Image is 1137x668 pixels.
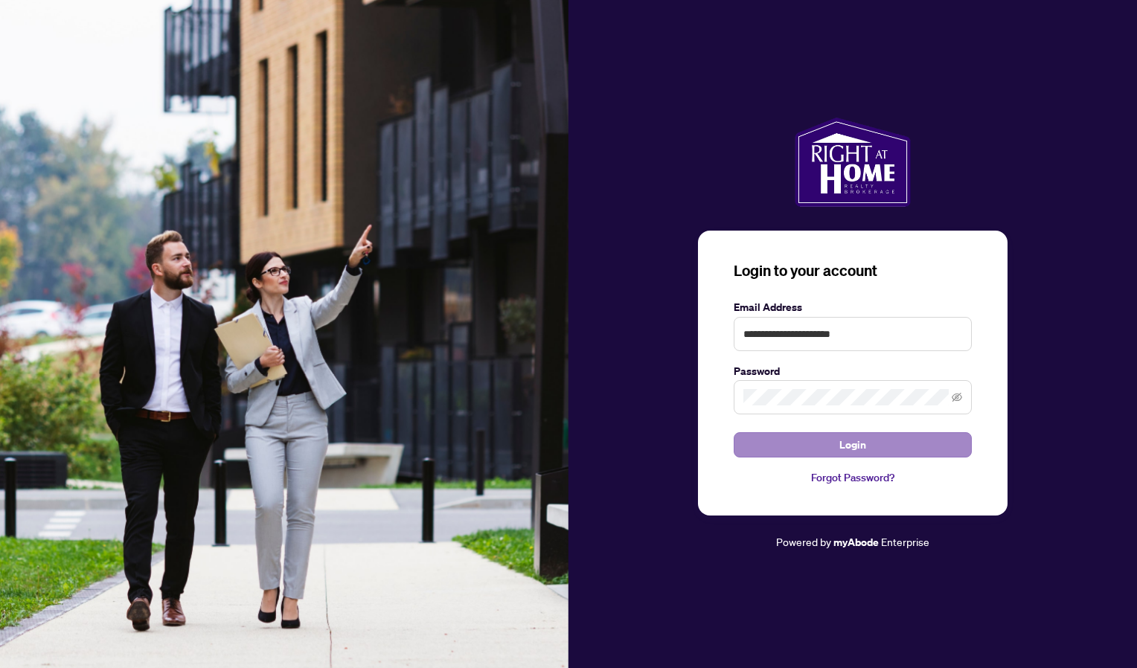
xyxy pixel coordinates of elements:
[776,535,831,548] span: Powered by
[734,299,972,315] label: Email Address
[734,469,972,486] a: Forgot Password?
[734,260,972,281] h3: Login to your account
[795,118,910,207] img: ma-logo
[952,392,962,402] span: eye-invisible
[881,535,929,548] span: Enterprise
[734,363,972,379] label: Password
[734,432,972,457] button: Login
[839,433,866,457] span: Login
[833,534,879,550] a: myAbode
